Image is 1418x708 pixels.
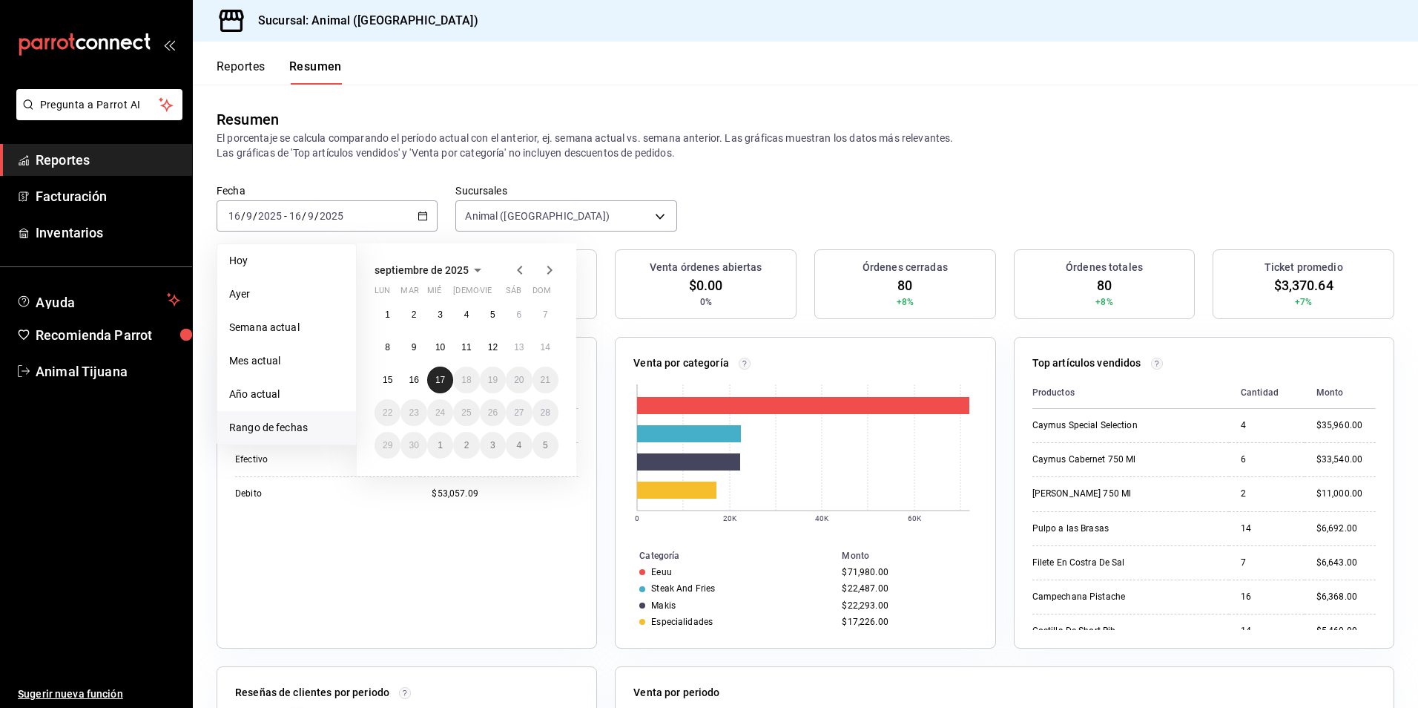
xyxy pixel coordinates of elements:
[651,583,715,594] div: Steak And Fries
[383,407,392,418] abbr: 22 de septiembre de 2025
[245,210,253,222] input: --
[1032,557,1181,569] div: Filete En Costra De Sal
[480,367,506,393] button: 19 de septiembre de 2025
[506,334,532,361] button: 13 de septiembre de 2025
[842,617,971,627] div: $17,226.00
[427,301,453,328] button: 3 de septiembre de 2025
[514,407,524,418] abbr: 27 de septiembre de 2025
[1316,557,1376,569] div: $6,643.00
[842,567,971,577] div: $71,980.00
[438,309,443,320] abbr: 3 de septiembre de 2025
[229,320,344,335] span: Semana actual
[908,514,922,522] text: 60K
[217,108,279,131] div: Resumen
[1032,419,1181,432] div: Caymus Special Selection
[36,186,180,206] span: Facturación
[1241,522,1293,535] div: 14
[453,334,479,361] button: 11 de septiembre de 2025
[514,342,524,353] abbr: 13 de septiembre de 2025
[319,210,344,222] input: ----
[163,39,175,50] button: open_drawer_menu
[36,291,161,309] span: Ayuda
[36,150,180,170] span: Reportes
[217,59,266,85] button: Reportes
[842,583,971,594] div: $22,487.00
[412,342,417,353] abbr: 9 de septiembre de 2025
[36,361,180,381] span: Animal Tijuana
[461,407,471,418] abbr: 25 de septiembre de 2025
[257,210,283,222] input: ----
[490,440,495,450] abbr: 3 de octubre de 2025
[427,367,453,393] button: 17 de septiembre de 2025
[400,286,418,301] abbr: martes
[1032,488,1181,500] div: [PERSON_NAME] 750 Ml
[842,600,971,611] div: $22,293.00
[40,97,159,113] span: Pregunta a Parrot AI
[229,353,344,369] span: Mes actual
[383,440,392,450] abbr: 29 de septiembre de 2025
[532,286,551,301] abbr: domingo
[532,334,558,361] button: 14 de septiembre de 2025
[543,440,548,450] abbr: 5 de octubre de 2025
[490,309,495,320] abbr: 5 de septiembre de 2025
[18,686,180,702] span: Sugerir nueva función
[235,453,383,466] div: Efectivo
[863,260,948,275] h3: Órdenes cerradas
[506,432,532,459] button: 4 de octubre de 2025
[385,342,390,353] abbr: 8 de septiembre de 2025
[836,548,995,564] th: Monto
[427,334,453,361] button: 10 de septiembre de 2025
[897,295,914,309] span: +8%
[228,210,241,222] input: --
[375,399,400,426] button: 22 de septiembre de 2025
[235,488,383,500] div: Debito
[1229,377,1305,409] th: Cantidad
[400,399,426,426] button: 23 de septiembre de 2025
[288,210,302,222] input: --
[700,295,712,309] span: 0%
[229,420,344,436] span: Rango de fechas
[1066,260,1143,275] h3: Órdenes totales
[217,131,1394,160] p: El porcentaje se calcula comparando el período actual con el anterior, ej. semana actual vs. sema...
[541,407,550,418] abbr: 28 de septiembre de 2025
[253,210,257,222] span: /
[1316,453,1376,466] div: $33,540.00
[488,342,498,353] abbr: 12 de septiembre de 2025
[412,309,417,320] abbr: 2 de septiembre de 2025
[385,309,390,320] abbr: 1 de septiembre de 2025
[1316,591,1376,603] div: $6,368.00
[1241,591,1293,603] div: 16
[897,275,912,295] span: 80
[488,375,498,385] abbr: 19 de septiembre de 2025
[246,12,478,30] h3: Sucursal: Animal ([GEOGRAPHIC_DATA])
[217,186,438,196] label: Fecha
[1241,625,1293,637] div: 14
[453,367,479,393] button: 18 de septiembre de 2025
[453,432,479,459] button: 2 de octubre de 2025
[10,108,182,123] a: Pregunta a Parrot AI
[506,286,521,301] abbr: sábado
[375,334,400,361] button: 8 de septiembre de 2025
[375,367,400,393] button: 15 de septiembre de 2025
[375,432,400,459] button: 29 de septiembre de 2025
[516,440,521,450] abbr: 4 de octubre de 2025
[427,399,453,426] button: 24 de septiembre de 2025
[532,367,558,393] button: 21 de septiembre de 2025
[235,685,389,701] p: Reseñas de clientes por periodo
[506,367,532,393] button: 20 de septiembre de 2025
[541,342,550,353] abbr: 14 de septiembre de 2025
[689,275,723,295] span: $0.00
[289,59,342,85] button: Resumen
[532,301,558,328] button: 7 de septiembre de 2025
[383,375,392,385] abbr: 15 de septiembre de 2025
[1274,275,1333,295] span: $3,370.64
[400,367,426,393] button: 16 de septiembre de 2025
[217,59,342,85] div: navigation tabs
[1032,522,1181,535] div: Pulpo a las Brasas
[506,399,532,426] button: 27 de septiembre de 2025
[464,309,469,320] abbr: 4 de septiembre de 2025
[375,264,469,276] span: septiembre de 2025
[1316,419,1376,432] div: $35,960.00
[532,432,558,459] button: 5 de octubre de 2025
[633,355,729,371] p: Venta por categoría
